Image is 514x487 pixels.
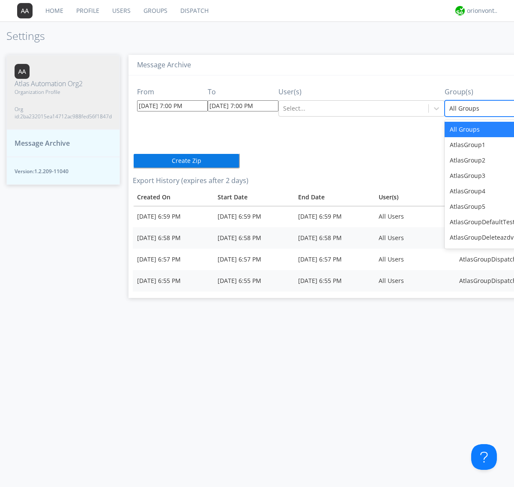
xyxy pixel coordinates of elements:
div: [DATE] 6:58 PM [298,234,370,242]
div: All Users [379,234,451,242]
button: Create Zip [133,153,240,168]
div: All Users [379,255,451,264]
div: [DATE] 6:59 PM [298,212,370,221]
div: [DATE] 6:59 PM [218,212,290,221]
button: Version:1.2.209-11040 [6,157,120,185]
div: [DATE] 6:59 PM [137,212,209,221]
button: Message Archive [6,129,120,157]
th: User(s) [374,189,455,206]
h3: To [208,88,278,96]
div: [DATE] 6:58 PM [137,234,209,242]
th: Toggle SortBy [133,189,213,206]
div: [DATE] 6:58 PM [218,234,290,242]
div: orionvontas+atlas+automation+org2 [467,6,499,15]
img: 373638.png [15,64,30,79]
div: [DATE] 6:55 PM [218,277,290,285]
div: [DATE] 6:57 PM [137,255,209,264]
div: [DATE] 6:57 PM [298,255,370,264]
span: Version: 1.2.209-11040 [15,168,112,175]
div: [DATE] 6:57 PM [218,255,290,264]
div: All Users [379,277,451,285]
iframe: Toggle Customer Support [471,444,497,470]
div: All Users [379,212,451,221]
span: Message Archive [15,138,70,148]
th: Toggle SortBy [294,189,374,206]
img: 373638.png [17,3,33,18]
th: Toggle SortBy [213,189,294,206]
h3: User(s) [278,88,445,96]
div: [DATE] 6:55 PM [298,277,370,285]
div: [DATE] 6:55 PM [137,277,209,285]
span: Organization Profile [15,88,112,96]
img: 29d36aed6fa347d5a1537e7736e6aa13 [455,6,465,15]
h3: From [137,88,208,96]
button: Atlas Automation Org2Organization ProfileOrg id:2ba232015ea14712ac988fed56f1847d [6,55,120,129]
span: Atlas Automation Org2 [15,79,112,89]
span: Org id: 2ba232015ea14712ac988fed56f1847d [15,105,112,120]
